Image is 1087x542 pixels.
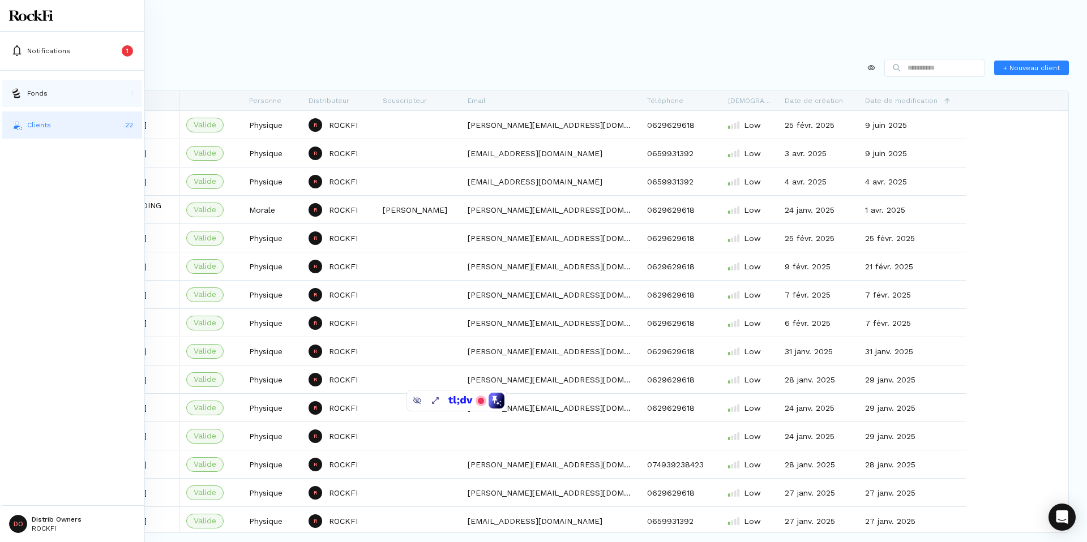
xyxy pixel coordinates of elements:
p: ROCKFI [329,119,358,131]
div: Physique [242,365,302,393]
p: R [314,292,318,298]
div: 0629629618 [640,111,721,139]
span: Valide [194,345,216,357]
span: Valide [194,175,216,187]
div: 28 janv. 2025 [858,450,966,478]
div: [PERSON_NAME][EMAIL_ADDRESS][DOMAIN_NAME] [461,196,640,223]
div: Physique [242,167,302,195]
p: R [314,349,318,354]
div: 25 févr. 2025 [778,224,858,252]
span: Valide [194,289,216,300]
div: 1 avr. 2025 [858,196,966,223]
div: 0629629618 [640,394,721,421]
div: 29 janv. 2025 [858,365,966,393]
p: ROCKFI [329,402,358,414]
div: [PERSON_NAME][EMAIL_ADDRESS][DOMAIN_NAME] [461,281,640,308]
p: R [314,518,318,524]
span: Personne [249,97,281,105]
div: 7 févr. 2025 [778,281,858,308]
span: Low [744,374,761,385]
img: Logo [9,10,53,21]
div: 31 janv. 2025 [858,337,966,365]
a: investorsClients22 [2,111,142,139]
p: 22 [125,120,133,130]
p: ROCKFI [329,233,358,244]
p: R [314,179,318,184]
p: Notifications [27,46,70,56]
span: Low [744,261,761,272]
div: 9 févr. 2025 [778,252,858,280]
div: Open Intercom Messenger [1049,504,1076,531]
p: R [314,207,318,213]
div: [PERSON_NAME][EMAIL_ADDRESS][DOMAIN_NAME] [461,309,640,337]
div: 28 janv. 2025 [778,365,858,393]
div: [EMAIL_ADDRESS][DOMAIN_NAME] [461,507,640,535]
span: + Nouveau client [1003,63,1060,73]
div: 27 janv. 2025 [858,507,966,535]
div: Physique [242,281,302,308]
span: Distributeur [309,97,349,105]
div: [PERSON_NAME][EMAIL_ADDRESS][DOMAIN_NAME] [461,479,640,506]
p: ROCKFI [329,261,358,272]
span: Low [744,487,761,498]
div: Morale [242,196,302,223]
p: Fonds [27,88,48,98]
p: ROCKFI [329,515,358,527]
div: 0629629618 [640,252,721,280]
span: Date de création [785,97,843,105]
span: Low [744,148,761,159]
button: + Nouveau client [994,61,1069,75]
p: R [314,377,318,382]
p: R [314,433,318,439]
div: 0629629618 [640,337,721,365]
div: 4 avr. 2025 [858,167,966,195]
div: Physique [242,111,302,139]
span: Date de modification [865,97,938,105]
a: fundsFonds1 [2,80,142,107]
div: Physique [242,224,302,252]
div: 25 févr. 2025 [858,224,966,252]
div: 0659931392 [640,507,721,535]
span: Low [744,459,761,470]
div: 4 avr. 2025 [778,167,858,195]
div: Physique [242,507,302,535]
span: Valide [194,317,216,329]
span: Valide [194,402,216,414]
div: 0629629618 [640,309,721,337]
div: 29 janv. 2025 [858,422,966,450]
span: Valide [194,430,216,442]
p: ROCKFI [329,487,358,498]
div: 0659931392 [640,139,721,167]
div: 27 janv. 2025 [778,507,858,535]
div: [PERSON_NAME][EMAIL_ADDRESS][DOMAIN_NAME] [461,111,640,139]
div: 0659931392 [640,167,721,195]
div: Physique [242,450,302,478]
div: [EMAIL_ADDRESS][DOMAIN_NAME] [461,139,640,167]
span: Valide [194,204,216,216]
span: Email [468,97,486,105]
span: Souscripteur [383,97,427,105]
span: Low [744,515,761,527]
p: R [314,235,318,241]
p: 1 [131,88,133,98]
p: R [314,405,318,411]
div: 9 juin 2025 [858,139,966,167]
div: Physique [242,422,302,450]
div: [PERSON_NAME][EMAIL_ADDRESS][DOMAIN_NAME] [461,450,640,478]
span: Valide [194,147,216,159]
div: 24 janv. 2025 [778,394,858,421]
div: [PERSON_NAME] [376,196,461,223]
div: Physique [242,479,302,506]
p: R [314,150,318,156]
div: 0629629618 [640,224,721,252]
div: 28 janv. 2025 [778,450,858,478]
div: 7 févr. 2025 [858,281,966,308]
span: Valide [194,458,216,470]
div: Physique [242,394,302,421]
div: 9 juin 2025 [858,111,966,139]
button: Notifications1 [2,37,142,64]
div: 27 janv. 2025 [778,479,858,506]
p: ROCKFI [329,459,358,470]
div: 27 janv. 2025 [858,479,966,506]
